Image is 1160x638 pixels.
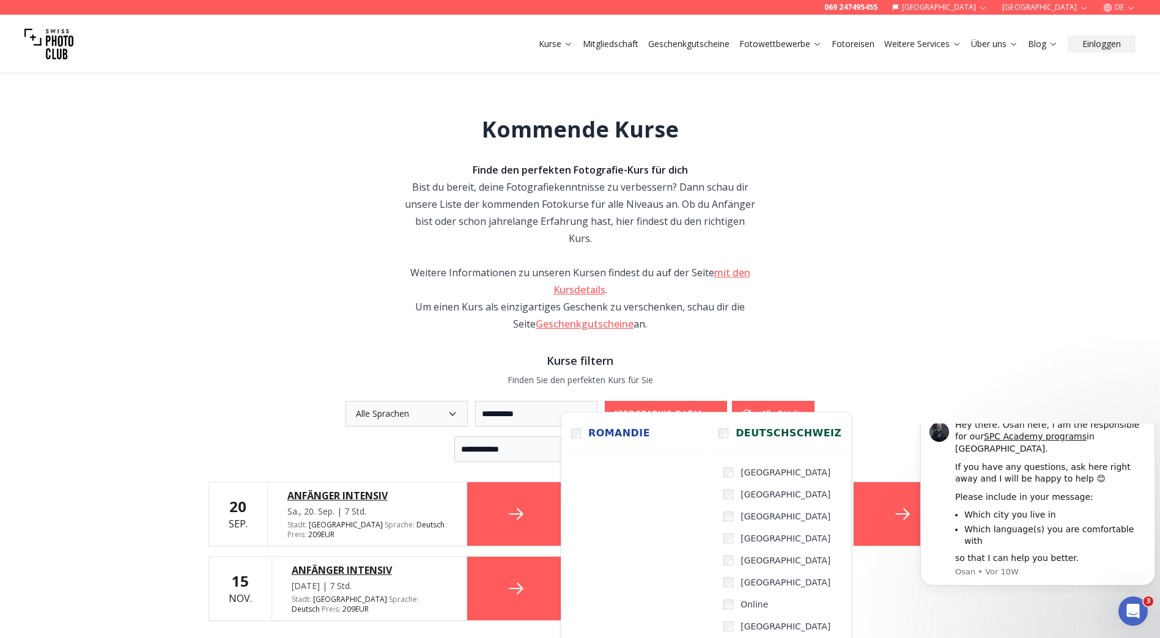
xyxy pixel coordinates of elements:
[292,563,447,577] a: ANFÄNGER INTENSIV
[643,35,734,53] button: Geschenkgutscheine
[723,490,733,499] input: [GEOGRAPHIC_DATA]
[741,554,830,566] span: [GEOGRAPHIC_DATA]
[1068,35,1136,53] button: Einloggen
[966,35,1023,53] button: Über uns
[588,426,650,441] span: Romandie
[209,352,952,369] h3: Kurse filtern
[40,129,231,141] div: so that I can help you better.
[832,38,874,50] a: Fotoreisen
[1028,38,1058,50] a: Blog
[49,86,231,97] li: Which city you live in
[40,38,231,62] div: If you have any questions, ask here right away and I will be happy to help 😊
[539,38,573,50] a: Kurse
[734,35,827,53] button: Fotowettbewerbe
[49,100,231,123] li: Which language(s) you are comfortable with
[736,426,841,441] span: Deutschschweiz
[723,555,733,565] input: [GEOGRAPHIC_DATA]
[578,35,643,53] button: Mitgliedschaft
[741,620,830,632] span: [GEOGRAPHIC_DATA]
[389,594,419,604] span: Sprache :
[287,505,447,518] div: Sa., 20. Sep. | 7 Std.
[1118,596,1148,626] iframe: Intercom live chat
[473,163,688,177] strong: Finde den perfekten Fotografie-Kurs für dich
[605,401,727,427] button: [GEOGRAPHIC_DATA]
[741,598,768,610] span: Online
[229,496,246,516] b: 20
[209,374,952,386] p: Finden Sie den perfekten Kurs für Sie
[1023,35,1063,53] button: Blog
[723,577,733,587] input: [GEOGRAPHIC_DATA]
[648,38,730,50] a: Geschenkgutscheine
[739,38,822,50] a: Fotowettbewerbe
[40,143,231,154] p: Message from Osan, sent Vor 10W
[827,35,879,53] button: Fotoreisen
[741,488,830,501] span: [GEOGRAPHIC_DATA]
[741,466,830,479] span: [GEOGRAPHIC_DATA]
[879,35,966,53] button: Weitere Services
[741,576,830,588] span: [GEOGRAPHIC_DATA]
[741,510,830,522] span: [GEOGRAPHIC_DATA]
[345,401,468,427] button: Alle Sprachen
[723,621,733,631] input: [GEOGRAPHIC_DATA]
[287,529,306,540] span: Preis :
[884,38,961,50] a: Weitere Services
[404,161,756,247] div: Bist du bereit, deine Fotografiekenntnisse zu verbessern? Dann schau dir unsere Liste der kommend...
[732,401,815,427] button: Alle Städte
[971,38,1018,50] a: Über uns
[583,38,638,50] a: Mitgliedschaft
[24,20,73,68] img: Swiss photo club
[723,533,733,543] input: [GEOGRAPHIC_DATA]
[322,604,341,614] span: Preis :
[915,424,1160,593] iframe: Intercom notifications Nachricht
[1143,596,1153,606] span: 3
[287,519,307,530] span: Stadt :
[385,519,415,530] span: Sprache :
[416,520,445,530] span: Deutsch
[723,599,733,609] input: Online
[292,595,447,614] div: [GEOGRAPHIC_DATA] 209 EUR
[292,580,447,592] div: [DATE] | 7 Std.
[232,571,249,591] b: 15
[741,532,830,544] span: [GEOGRAPHIC_DATA]
[404,264,756,332] div: Weitere Informationen zu unseren Kursen findest du auf der Seite . Um einen Kurs als einzigartige...
[534,35,578,53] button: Kurse
[723,468,733,477] input: [GEOGRAPHIC_DATA]
[482,117,679,142] h1: Kommende Kurse
[287,488,447,503] a: ANFÄNGER INTENSIV
[719,428,728,438] input: Deutschschweiz
[229,497,248,531] div: Sep.
[571,428,581,438] input: Romandie
[723,512,733,521] input: [GEOGRAPHIC_DATA]
[68,8,171,18] a: SPC Academy programs
[287,520,447,540] div: [GEOGRAPHIC_DATA] 209 EUR
[40,68,231,80] div: Please include in your message:
[292,604,320,614] span: Deutsch
[536,317,634,331] a: Geschenkgutscheine
[229,571,252,606] div: Nov.
[292,594,311,604] span: Stadt :
[824,2,877,12] a: 069 247495455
